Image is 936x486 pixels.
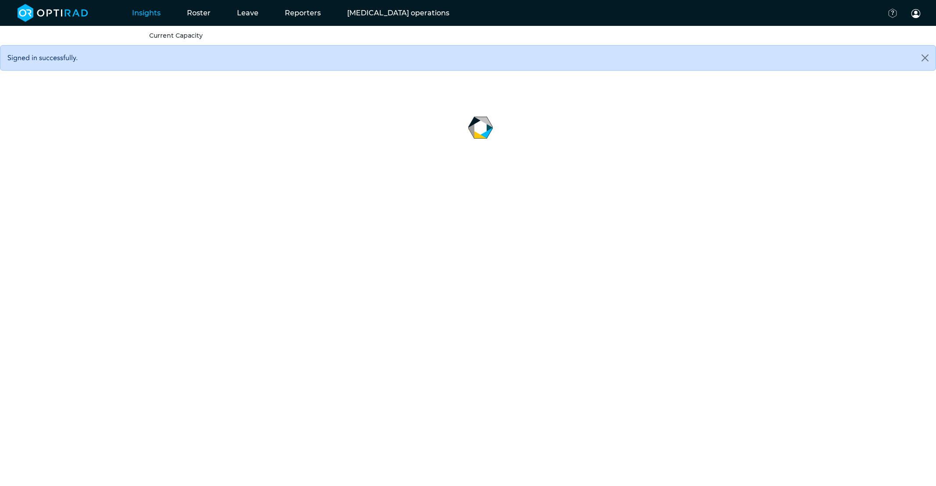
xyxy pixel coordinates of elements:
a: Current Capacity [149,32,203,39]
img: brand-opti-rad-logos-blue-and-white-d2f68631ba2948856bd03f2d395fb146ddc8fb01b4b6e9315ea85fa773367... [18,4,88,22]
button: Close [914,46,936,70]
